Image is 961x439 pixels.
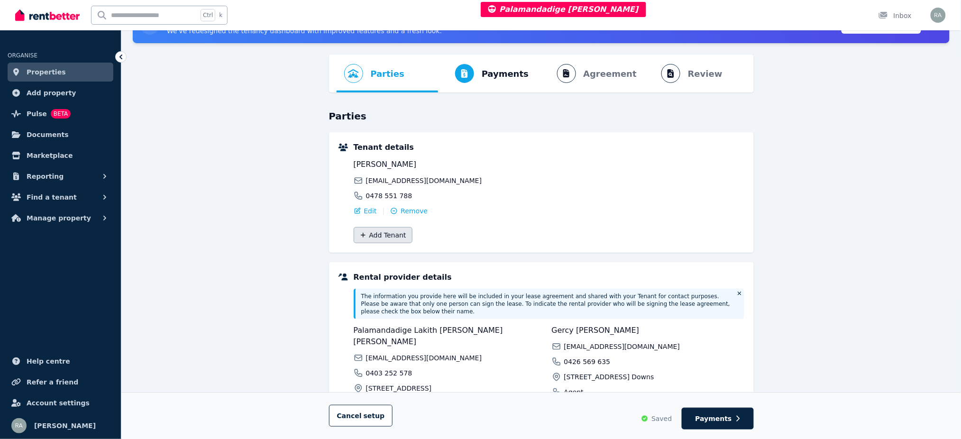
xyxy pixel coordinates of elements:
a: Add property [8,83,113,102]
button: Cancelsetup [329,405,393,427]
a: Refer a friend [8,373,113,392]
img: Rental providers [339,274,348,281]
button: Find a tenant [8,188,113,207]
span: Saved [651,414,672,423]
span: Payments [482,67,529,81]
span: Payments [696,414,732,423]
span: k [219,11,222,19]
span: ORGANISE [8,52,37,59]
span: [EMAIL_ADDRESS][DOMAIN_NAME] [366,353,482,363]
h3: Parties [329,110,754,123]
span: [STREET_ADDRESS] [366,384,432,393]
a: Documents [8,125,113,144]
span: Cancel [337,412,385,420]
span: Parties [371,67,404,81]
img: Rochelle Alvarez [11,418,27,433]
span: Gercy [PERSON_NAME] [552,325,744,336]
h5: Rental provider details [354,272,744,283]
span: BETA [51,109,71,119]
span: [PERSON_NAME] [34,420,96,431]
span: Documents [27,129,69,140]
span: 0478 551 788 [366,191,412,201]
span: Reporting [27,171,64,182]
button: Reporting [8,167,113,186]
span: Manage property [27,212,91,224]
a: Account settings [8,393,113,412]
span: Remove [401,206,428,216]
span: [STREET_ADDRESS] Downs [564,372,654,382]
a: Help centre [8,352,113,371]
a: Marketplace [8,146,113,165]
img: Rochelle Alvarez [931,8,946,23]
img: RentBetter [15,8,80,22]
button: Payments [682,408,754,430]
span: Properties [27,66,66,78]
span: Refer a friend [27,376,78,388]
div: Inbox [879,11,912,20]
button: Payments [438,55,536,92]
p: We've redesigned the tenancy dashboard with improved features and a fresh look. [167,26,442,36]
span: 0403 252 578 [366,368,412,378]
span: Marketplace [27,150,73,161]
span: Ctrl [201,9,215,21]
span: | [383,206,385,216]
a: Properties [8,63,113,82]
span: Palamandadige [PERSON_NAME] [488,5,639,14]
button: Parties [337,55,412,92]
span: [PERSON_NAME] [354,159,546,170]
span: [EMAIL_ADDRESS][DOMAIN_NAME] [564,342,680,351]
span: [EMAIL_ADDRESS][DOMAIN_NAME] [366,176,482,185]
button: Manage property [8,209,113,228]
span: Account settings [27,397,90,409]
span: Find a tenant [27,192,77,203]
span: Add property [27,87,76,99]
a: PulseBETA [8,104,113,123]
span: Edit [364,206,377,216]
span: Agent [564,387,584,397]
span: setup [364,411,385,421]
p: The information you provide here will be included in your lease agreement and shared with your Te... [361,293,731,315]
span: Palamandadige Lakith [PERSON_NAME] [PERSON_NAME] [354,325,546,348]
span: Pulse [27,108,47,119]
button: Edit [354,206,377,216]
span: 0426 569 635 [564,357,611,366]
h5: Tenant details [354,142,744,153]
nav: Progress [329,55,754,92]
button: Remove [390,206,428,216]
button: Add Tenant [354,227,412,243]
span: Help centre [27,356,70,367]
